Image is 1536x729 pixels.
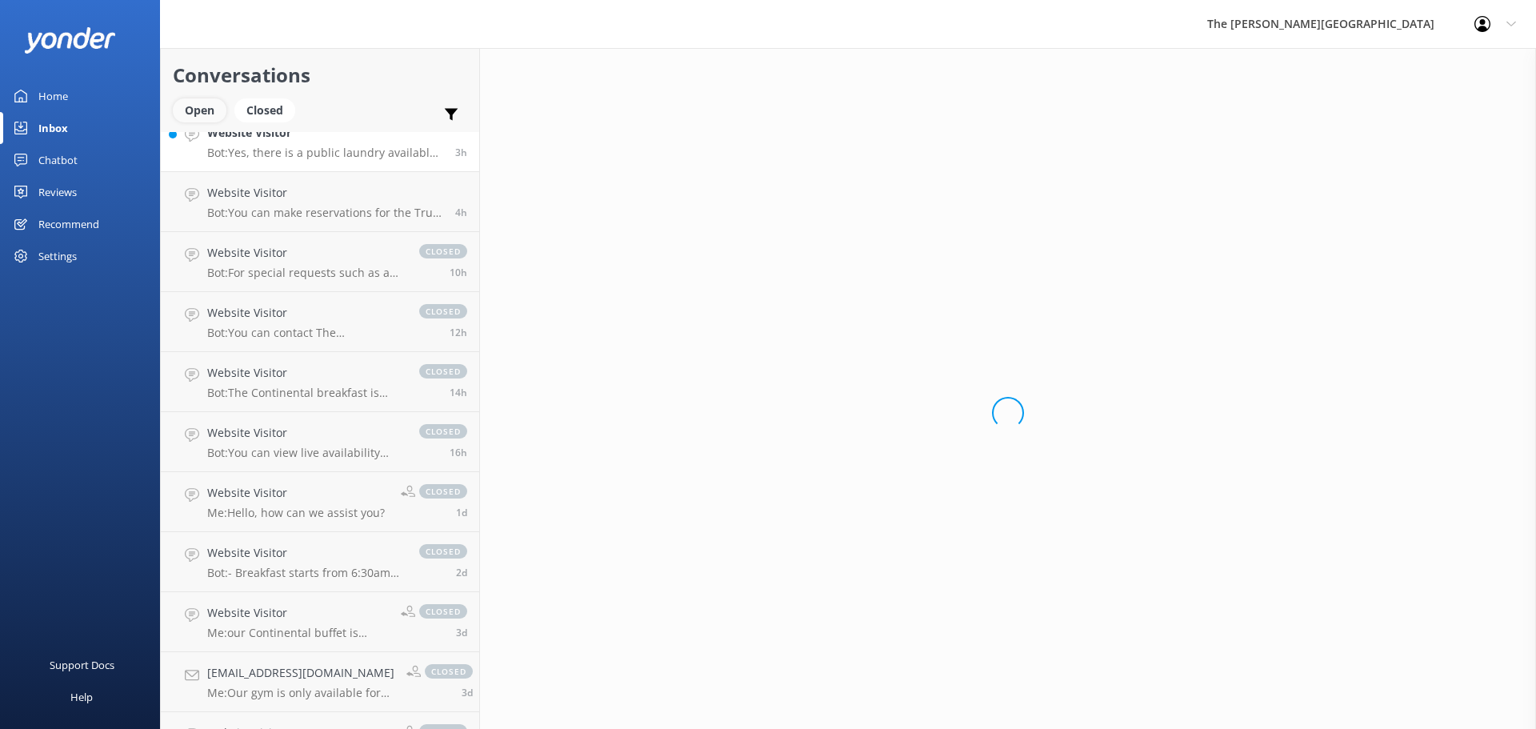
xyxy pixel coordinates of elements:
div: Reviews [38,176,77,208]
div: Support Docs [50,649,114,681]
div: Recommend [38,208,99,240]
span: closed [419,244,467,258]
a: [EMAIL_ADDRESS][DOMAIN_NAME]Me:Our gym is only available for our hotel guests.closed3d [161,652,479,712]
span: closed [419,544,467,559]
a: Website VisitorBot:- Breakfast starts from 6:30am in Summer and Spring and from 7:00am in Autumn ... [161,532,479,592]
span: Aug 22 2025 02:15pm (UTC +12:00) Pacific/Auckland [456,626,467,639]
a: Closed [234,101,303,118]
span: closed [419,604,467,619]
h4: Website Visitor [207,484,385,502]
span: closed [425,664,473,679]
a: Website VisitorBot:Yes, there is a public laundry available to guests at no charge.3h [161,112,479,172]
p: Bot: For special requests such as a table with a view, please contact The [PERSON_NAME] team dire... [207,266,403,280]
h4: Website Visitor [207,544,403,562]
img: yonder-white-logo.png [24,27,116,54]
div: Open [173,98,226,122]
span: Aug 26 2025 09:41am (UTC +12:00) Pacific/Auckland [455,146,467,159]
a: Website VisitorBot:For special requests such as a table with a view, please contact The [PERSON_N... [161,232,479,292]
span: Aug 26 2025 03:29am (UTC +12:00) Pacific/Auckland [450,266,467,279]
p: Bot: You can view live availability and make your reservation online at [URL][DOMAIN_NAME]. [207,446,403,460]
p: Bot: The Continental breakfast is $25, the full breakfast is $35, children under 12 are NZ$17.50,... [207,386,403,400]
span: Aug 25 2025 11:01pm (UTC +12:00) Pacific/Auckland [450,386,467,399]
a: Website VisitorMe:our Continental buffet is excluding hot food.closed3d [161,592,479,652]
div: Closed [234,98,295,122]
span: Aug 24 2025 11:10pm (UTC +12:00) Pacific/Auckland [456,506,467,519]
a: Website VisitorMe:Hello, how can we assist you?closed1d [161,472,479,532]
span: closed [419,484,467,499]
a: Open [173,101,234,118]
h4: Website Visitor [207,364,403,382]
p: Bot: You can make reservations for the True South Dining Room online at [URL][DOMAIN_NAME]. For l... [207,206,443,220]
div: Home [38,80,68,112]
h4: Website Visitor [207,184,443,202]
p: Bot: You can contact The [PERSON_NAME] team for customer care at [PHONE_NUMBER] or email [EMAIL_A... [207,326,403,340]
h4: Website Visitor [207,304,403,322]
p: Bot: Yes, there is a public laundry available to guests at no charge. [207,146,443,160]
a: Website VisitorBot:You can make reservations for the True South Dining Room online at [URL][DOMAI... [161,172,479,232]
span: Aug 24 2025 08:58am (UTC +12:00) Pacific/Auckland [456,566,467,579]
a: Website VisitorBot:The Continental breakfast is $25, the full breakfast is $35, children under 12... [161,352,479,412]
p: Me: our Continental buffet is excluding hot food. [207,626,389,640]
h4: Website Visitor [207,424,403,442]
span: closed [419,364,467,379]
h4: Website Visitor [207,244,403,262]
p: Me: Hello, how can we assist you? [207,506,385,520]
a: Website VisitorBot:You can view live availability and make your reservation online at [URL][DOMAI... [161,412,479,472]
div: Settings [38,240,77,272]
span: closed [419,424,467,439]
a: Website VisitorBot:You can contact The [PERSON_NAME] team for customer care at [PHONE_NUMBER] or ... [161,292,479,352]
p: Me: Our gym is only available for our hotel guests. [207,686,394,700]
span: Aug 22 2025 02:09pm (UTC +12:00) Pacific/Auckland [462,686,473,699]
h4: [EMAIL_ADDRESS][DOMAIN_NAME] [207,664,394,682]
div: Help [70,681,93,713]
h4: Website Visitor [207,604,389,622]
span: closed [419,304,467,318]
h2: Conversations [173,60,467,90]
span: Aug 25 2025 09:14pm (UTC +12:00) Pacific/Auckland [450,446,467,459]
h4: Website Visitor [207,124,443,142]
div: Chatbot [38,144,78,176]
span: Aug 26 2025 01:29am (UTC +12:00) Pacific/Auckland [450,326,467,339]
div: Inbox [38,112,68,144]
span: Aug 26 2025 09:17am (UTC +12:00) Pacific/Auckland [455,206,467,219]
p: Bot: - Breakfast starts from 6:30am in Summer and Spring and from 7:00am in Autumn and Winter. - ... [207,566,403,580]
